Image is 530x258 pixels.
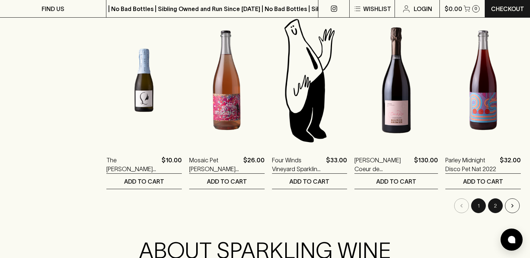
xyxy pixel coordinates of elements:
p: ADD TO CART [207,177,247,186]
p: $130.00 [414,156,438,173]
img: Maurice Grumier Coeur de Rose Champagne Rose NV [354,16,438,145]
button: Go to page 2 [488,198,503,213]
p: Checkout [491,4,524,13]
a: Mosaic Pet [PERSON_NAME] 2022 [189,156,240,173]
a: Parley Midnight Disco Pet Nat 2022 [445,156,497,173]
button: ADD TO CART [445,174,521,189]
img: Mosaic Pet Nat Rose 2022 [189,16,265,145]
p: ADD TO CART [463,177,503,186]
button: ADD TO CART [272,174,347,189]
button: ADD TO CART [106,174,182,189]
button: page 1 [471,198,486,213]
img: Blackhearts & Sparrows Man [272,16,347,145]
p: ADD TO CART [376,177,416,186]
p: ADD TO CART [124,177,164,186]
p: $32.00 [500,156,521,173]
button: ADD TO CART [189,174,265,189]
nav: pagination navigation [106,198,521,213]
button: Go to next page [505,198,520,213]
p: ADD TO CART [289,177,329,186]
button: ADD TO CART [354,174,438,189]
img: The Lane Lois Sparkling Blanc de Blancs NV 200ml PICCOLO [106,16,182,145]
p: 0 [474,7,477,11]
p: FIND US [42,4,64,13]
p: $0.00 [445,4,462,13]
p: $10.00 [162,156,182,173]
img: bubble-icon [508,236,515,243]
p: Login [414,4,432,13]
a: [PERSON_NAME] Coeur de [PERSON_NAME] [PERSON_NAME] NV [354,156,411,173]
p: $26.00 [243,156,265,173]
a: The [PERSON_NAME] Sparkling Blanc de Blancs NV 200ml PICCOLO [106,156,159,173]
img: Parley Midnight Disco Pet Nat 2022 [445,16,521,145]
a: Four Winds Vineyard Sparkling Riesling 2023 [272,156,324,173]
p: Wishlist [363,4,391,13]
p: $33.00 [326,156,347,173]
